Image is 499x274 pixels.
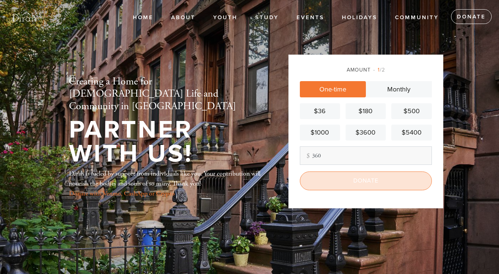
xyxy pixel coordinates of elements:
[69,169,264,198] div: Dirah is fueled by support from individuals like you. Your contribution will nourish the bodies a...
[303,128,337,138] div: $1000
[303,106,337,116] div: $36
[349,106,383,116] div: $180
[300,171,432,190] input: Donate
[208,11,243,25] a: Youth
[391,103,432,119] a: $500
[300,146,432,165] input: Other amount
[394,128,429,138] div: $5400
[391,125,432,141] a: $5400
[451,9,492,24] a: Donate
[250,11,284,25] a: Study
[127,11,159,25] a: Home
[300,66,432,74] div: Amount
[69,189,175,198] a: Donate with Venmo, CashApp or Crypto
[291,11,330,25] a: Events
[11,4,38,30] img: Untitled%20design%20%284%29.png
[300,81,366,97] a: One-time
[349,128,383,138] div: $3600
[378,67,380,73] span: 1
[373,67,385,73] span: /2
[394,106,429,116] div: $500
[69,118,264,166] h1: Partner With Us!
[300,103,340,119] a: $36
[69,76,264,113] h2: Creating a Home for [DEMOGRAPHIC_DATA] Life and Community in [GEOGRAPHIC_DATA]
[166,11,201,25] a: About
[300,125,340,141] a: $1000
[366,81,432,97] a: Monthly
[336,11,383,25] a: Holidays
[346,103,386,119] a: $180
[389,11,444,25] a: Community
[346,125,386,141] a: $3600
